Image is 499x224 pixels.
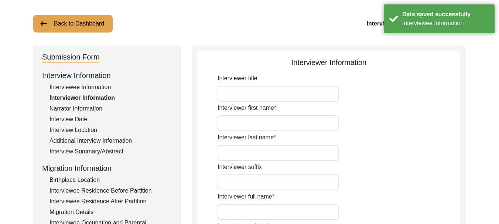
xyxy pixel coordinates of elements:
div: Additional Interview Information [49,136,172,145]
div: Migration Information [42,163,172,174]
img: arrow-left.png [39,19,48,28]
label: Interviewer suffix [218,163,262,172]
label: Interviewer first name [218,103,276,112]
div: Migration Details [49,208,172,217]
b: Interview ID: [366,20,401,27]
div: Submission Form [42,51,100,63]
div: Data saved successfully [402,10,489,19]
div: Interviewee Information [402,19,489,28]
button: Back to Dashboard [33,15,113,33]
div: Narrator Information [49,104,172,113]
div: Interviewer Information [198,57,460,68]
label: Interviewer title [218,74,257,83]
div: Interviewee Residence Before Partition [49,186,172,195]
div: Interview Summary/Abstract [49,147,172,156]
label: Interviewer full name [218,192,274,201]
div: T13572 N/A [366,19,466,28]
div: Interviewee Residence After Partition [49,197,172,206]
div: Interview Location [49,126,172,135]
div: Interview Date [49,115,172,124]
div: Interview Information [42,70,172,81]
div: Interviewee Information [49,83,172,92]
label: Interviewer last name [218,133,276,142]
div: Birthplace Location [49,176,172,184]
div: Interviewer Information [49,94,172,102]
